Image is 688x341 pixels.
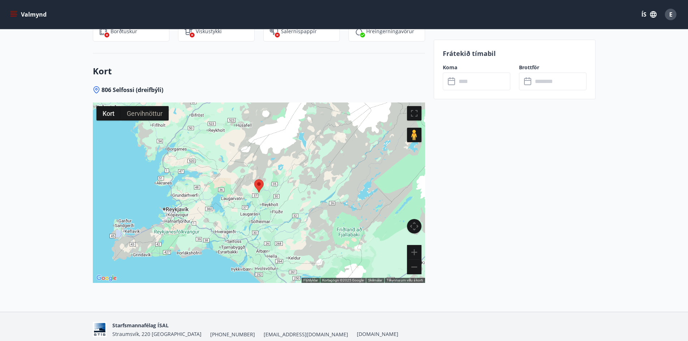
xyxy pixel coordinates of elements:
p: Borðtuskur [111,28,137,35]
button: ÍS [637,8,661,21]
label: Koma [443,64,510,71]
p: Frátekið tímabil [443,49,587,58]
label: Brottför [519,64,587,71]
span: 806 Selfossi (dreifbýli) [101,86,163,94]
span: [EMAIL_ADDRESS][DOMAIN_NAME] [264,331,348,338]
span: Starfsmannafélag ÍSAL [112,322,169,329]
button: Flýtilyklar [303,278,318,283]
a: Skilmálar (opnast í nýjum flipa) [368,278,382,282]
img: FQTGzxj9jDlMaBqrp2yyjtzD4OHIbgqFuIf1EfZm.svg [99,27,108,36]
span: E [669,10,672,18]
button: E [662,6,679,23]
a: Tilkynna um villu á korti [386,278,423,282]
button: Breyta yfirsýn á öllum skjánum [407,106,421,121]
span: Straumsvík, 220 [GEOGRAPHIC_DATA] [112,331,202,337]
button: Sýna myndefni úr gervihnetti [121,106,169,121]
p: Hreingerningavörur [366,28,414,35]
img: IEMZxl2UAX2uiPqnGqR2ECYTbkBjM7IGMvKNT7zJ.svg [355,27,363,36]
p: Salernispappír [281,28,317,35]
span: Kortagögn ©2025 Google [322,278,364,282]
button: Minnka [407,260,421,274]
button: Myndavélarstýringar korts [407,219,421,233]
button: Dragðu Þránd á kortið til að opna Street View [407,128,421,142]
a: Opna þetta svæði í Google-kortum (opnar nýjan glugga) [95,274,118,283]
span: [PHONE_NUMBER] [210,331,255,338]
h3: Kort [93,65,425,77]
img: xlMN6GowWzr8fvRllimA8ty6WLEggqOkqJPa3WXi.jpg [93,322,107,337]
img: JsUkc86bAWErts0UzsjU3lk4pw2986cAIPoh8Yw7.svg [269,27,278,36]
button: menu [9,8,49,21]
button: Birta götukort [96,106,121,121]
img: Google [95,274,118,283]
button: Stækka [407,245,421,259]
img: tIVzTFYizac3SNjIS52qBBKOADnNn3qEFySneclv.svg [184,27,193,36]
p: Viskustykki [196,28,222,35]
a: [DOMAIN_NAME] [357,331,398,337]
